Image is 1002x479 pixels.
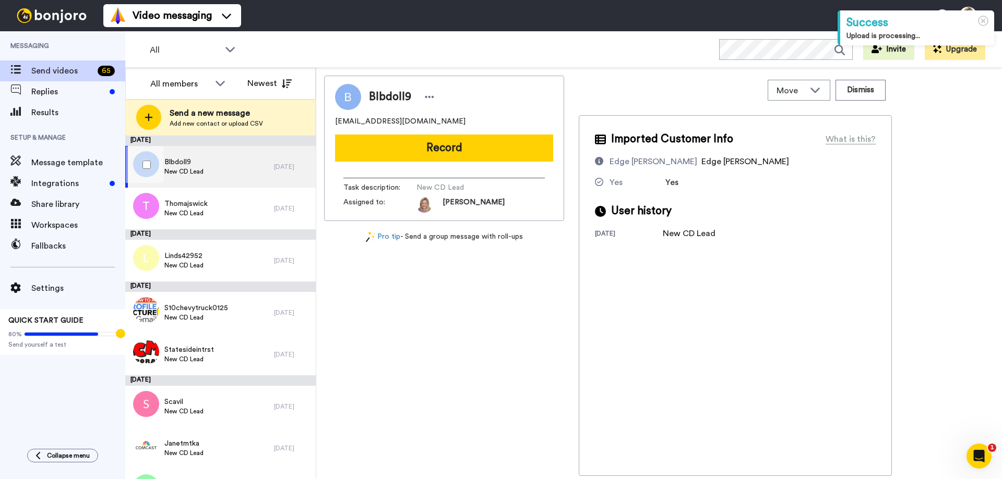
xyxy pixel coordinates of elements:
[31,177,105,190] span: Integrations
[274,309,311,317] div: [DATE]
[8,340,117,349] span: Send yourself a test
[164,157,204,167] span: Blbdoll9
[274,163,311,171] div: [DATE]
[826,133,876,145] div: What is this?
[125,229,316,240] div: [DATE]
[274,256,311,265] div: [DATE]
[133,339,159,365] img: caa05ba7-c00a-47ad-8439-b07d7f4d306b.jpg
[610,176,623,189] div: Yes
[335,116,466,127] span: [EMAIL_ADDRESS][DOMAIN_NAME]
[416,197,432,213] img: ACg8ocLO4NyZJ5GsTrqtSRhgkSKJwJHFEMZ5gbhCXU2QNYIwkSVc74ud=s96-c
[116,329,125,338] div: Tooltip anchor
[164,199,208,209] span: Thomajswick
[133,391,159,417] img: s.png
[31,282,125,294] span: Settings
[164,167,204,176] span: New CD Lead
[164,303,228,313] span: S10chevytruck0125
[133,433,159,459] img: 3bdd4c3e-6aa3-4f49-b023-89232ae13868.png
[836,80,886,101] button: Dismiss
[164,345,214,355] span: Statesideintrst
[988,444,996,452] span: 1
[31,106,125,119] span: Results
[170,119,263,128] span: Add new contact or upload CSV
[47,451,90,460] span: Collapse menu
[13,8,91,23] img: bj-logo-header-white.svg
[125,375,316,386] div: [DATE]
[164,209,208,217] span: New CD Lead
[663,227,715,240] div: New CD Lead
[925,39,985,60] button: Upgrade
[31,156,125,169] span: Message template
[164,449,204,457] span: New CD Lead
[335,84,361,110] img: Image of Blbdoll9
[274,444,311,452] div: [DATE]
[164,407,204,415] span: New CD Lead
[31,219,125,231] span: Workspaces
[164,438,204,449] span: Janetmtka
[274,402,311,411] div: [DATE]
[164,261,204,269] span: New CD Lead
[443,197,505,213] span: [PERSON_NAME]
[274,204,311,213] div: [DATE]
[595,229,663,240] div: [DATE]
[133,193,159,219] img: t.png
[343,182,416,193] span: Task description :
[416,182,516,193] span: New CD Lead
[125,281,316,292] div: [DATE]
[846,15,988,31] div: Success
[611,203,672,219] span: User history
[31,85,105,98] span: Replies
[324,231,564,242] div: - Send a group message with roll-ups
[133,8,212,23] span: Video messaging
[8,317,83,324] span: QUICK START GUIDE
[611,131,733,147] span: Imported Customer Info
[164,313,228,322] span: New CD Lead
[150,44,220,56] span: All
[98,66,115,76] div: 65
[665,178,678,187] span: Yes
[164,251,204,261] span: Linds42952
[369,89,411,105] span: Blbdoll9
[31,198,125,211] span: Share library
[133,297,159,323] img: b207aa42-bb33-4957-b793-697e039e475b.jpg
[335,134,553,162] button: Record
[133,245,159,271] img: l.png
[8,330,22,338] span: 80%
[150,78,210,90] div: All members
[777,84,805,97] span: Move
[164,397,204,407] span: Scavil
[110,7,126,24] img: vm-color.svg
[967,444,992,469] iframe: Intercom live chat
[125,136,316,146] div: [DATE]
[846,31,988,41] div: Upload is processing...
[170,107,263,119] span: Send a new message
[27,449,98,462] button: Collapse menu
[274,350,311,359] div: [DATE]
[31,240,125,252] span: Fallbacks
[240,73,300,94] button: Newest
[366,231,375,242] img: magic-wand.svg
[164,355,214,363] span: New CD Lead
[701,157,789,166] span: Edge [PERSON_NAME]
[343,197,416,213] span: Assigned to:
[366,231,400,242] a: Pro tip
[31,65,93,77] span: Send videos
[610,155,697,168] div: Edge [PERSON_NAME]
[863,39,914,60] button: Invite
